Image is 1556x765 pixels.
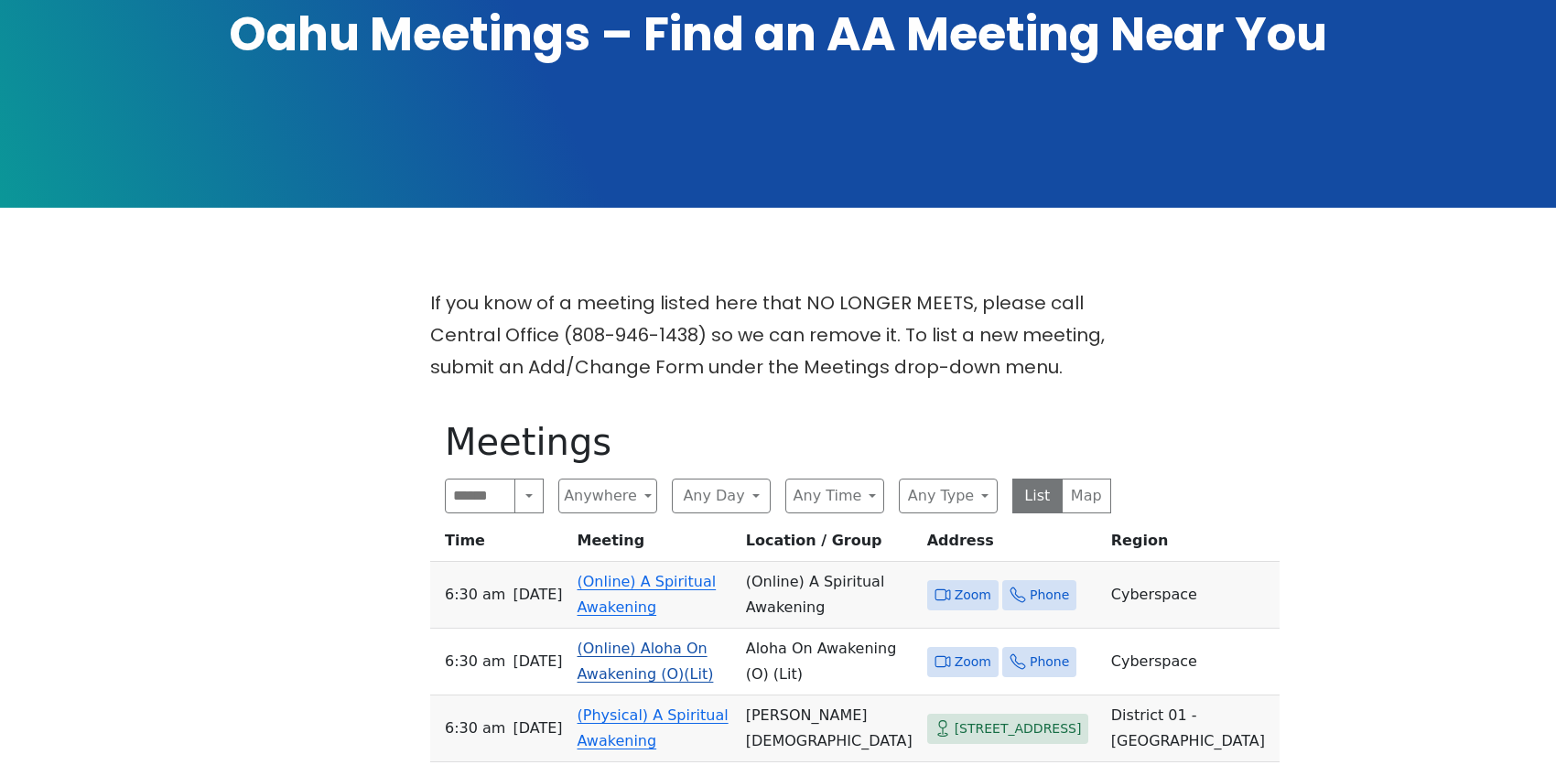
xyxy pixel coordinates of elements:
[430,287,1126,383] p: If you know of a meeting listed here that NO LONGER MEETS, please call Central Office (808-946-14...
[785,479,884,513] button: Any Time
[1062,479,1112,513] button: Map
[513,649,562,674] span: [DATE]
[955,717,1082,740] span: [STREET_ADDRESS]
[430,528,570,562] th: Time
[955,584,991,607] span: Zoom
[578,573,717,616] a: (Online) A Spiritual Awakening
[1104,695,1280,762] td: District 01 - [GEOGRAPHIC_DATA]
[672,479,771,513] button: Any Day
[1104,629,1280,695] td: Cyberspace
[1104,562,1280,629] td: Cyberspace
[955,651,991,673] span: Zoom
[739,629,920,695] td: Aloha On Awakening (O) (Lit)
[739,528,920,562] th: Location / Group
[899,479,998,513] button: Any Type
[578,706,729,749] a: (Physical) A Spiritual Awakening
[558,479,657,513] button: Anywhere
[514,479,544,513] button: Search
[1030,651,1069,673] span: Phone
[739,562,920,629] td: (Online) A Spiritual Awakening
[570,528,739,562] th: Meeting
[513,716,562,741] span: [DATE]
[445,582,505,608] span: 6:30 AM
[1030,584,1069,607] span: Phone
[1012,479,1063,513] button: List
[513,582,562,608] span: [DATE]
[920,528,1104,562] th: Address
[578,640,714,683] a: (Online) Aloha On Awakening (O)(Lit)
[445,420,1111,464] h1: Meetings
[1104,528,1280,562] th: Region
[445,479,515,513] input: Search
[445,716,505,741] span: 6:30 AM
[739,695,920,762] td: [PERSON_NAME][DEMOGRAPHIC_DATA]
[137,3,1419,66] h1: Oahu Meetings – Find an AA Meeting Near You
[445,649,505,674] span: 6:30 AM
